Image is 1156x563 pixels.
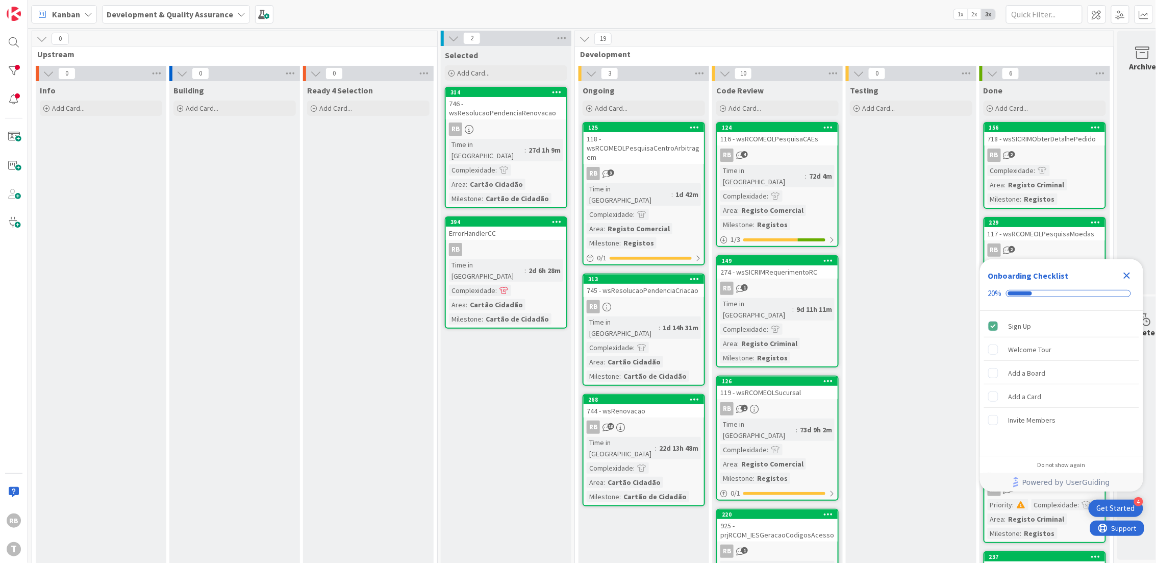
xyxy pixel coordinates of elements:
[1006,179,1067,190] div: Registo Criminal
[717,386,838,399] div: 119 - wsRCOMEOLSucursal
[1134,497,1143,506] div: 4
[40,85,56,95] span: Info
[717,256,838,265] div: 149
[446,123,566,136] div: RB
[980,259,1143,492] div: Checklist Container
[767,324,768,335] span: :
[737,338,739,349] span: :
[739,458,806,470] div: Registo Comercial
[739,205,806,216] div: Registo Comercial
[988,289,1135,298] div: Checklist progress: 20%
[985,132,1105,145] div: 718 - wsSICRIMObterDetalhePedido
[584,284,704,297] div: 745 - wsResolucaoPendenciaCriacao
[985,243,1105,257] div: RB
[868,67,886,80] span: 0
[720,338,737,349] div: Area
[728,104,761,113] span: Add Card...
[467,179,525,190] div: Cartão Cidadão
[717,132,838,145] div: 116 - wsRCOMEOLPesquisaCAEs
[446,217,566,240] div: 394ErrorHandlerCC
[584,123,704,164] div: 125118 - wsRCOMEOLPesquisaCentroArbitragem
[619,371,621,382] span: :
[741,284,748,291] span: 1
[584,275,704,297] div: 313745 - wsResolucaoPendenciaCriacao
[989,124,1105,131] div: 156
[717,256,838,279] div: 149274 - wsSICRIMRequerimentoRC
[445,87,567,208] a: 314746 - wsResolucaoPendenciaRenovacaoRBTime in [GEOGRAPHIC_DATA]:27d 1h 9mComplexidade:Area:Cart...
[466,299,467,310] span: :
[7,542,21,556] div: T
[720,219,753,230] div: Milestone
[1097,503,1135,513] div: Get Started
[1022,193,1058,205] div: Registos
[741,405,748,411] span: 1
[587,342,633,353] div: Complexidade
[449,313,482,325] div: Milestone
[717,233,838,246] div: 1/3
[716,122,839,247] a: 124116 - wsRCOMEOLPesquisaCAEsRBTime in [GEOGRAPHIC_DATA]:72d 4mComplexidade:Area:Registo Comerci...
[1034,165,1036,176] span: :
[621,237,657,249] div: Registos
[192,67,209,80] span: 0
[717,510,838,519] div: 220
[988,165,1034,176] div: Complexidade
[173,85,204,95] span: Building
[988,149,1001,162] div: RB
[601,67,618,80] span: 3
[445,216,567,329] a: 394ErrorHandlerCCRBTime in [GEOGRAPHIC_DATA]:2d 6h 28mComplexidade:Area:Cartão CidadãoMilestone:C...
[1020,528,1022,539] span: :
[587,300,600,313] div: RB
[621,371,689,382] div: Cartão de Cidadão
[984,217,1106,316] a: 229117 - wsRCOMEOLPesquisaMoedasRBComplexidade:Area:Registo ComercialMilestone:Registos0/1
[325,67,343,80] span: 0
[449,179,466,190] div: Area
[755,473,790,484] div: Registos
[495,164,497,176] span: :
[524,144,526,156] span: :
[587,356,604,368] div: Area
[985,218,1105,227] div: 229
[52,33,69,45] span: 0
[660,322,701,333] div: 1d 14h 31m
[449,123,462,136] div: RB
[583,85,615,95] span: Ongoing
[587,421,600,434] div: RB
[720,298,792,321] div: Time in [GEOGRAPHIC_DATA]
[595,104,627,113] span: Add Card...
[587,167,600,180] div: RB
[587,209,633,220] div: Complexidade
[588,396,704,403] div: 268
[446,217,566,227] div: 394
[587,371,619,382] div: Milestone
[584,167,704,180] div: RB
[720,205,737,216] div: Area
[720,402,734,415] div: RB
[1004,179,1006,190] span: :
[446,97,566,119] div: 746 - wsResolucaoPendenciaRenovacao
[1089,500,1143,517] div: Open Get Started checklist, remaining modules: 4
[587,316,659,339] div: Time in [GEOGRAPHIC_DATA]
[737,458,739,470] span: :
[495,285,497,296] span: :
[482,313,483,325] span: :
[483,313,551,325] div: Cartão de Cidadão
[446,88,566,97] div: 314
[445,50,478,60] span: Selected
[988,193,1020,205] div: Milestone
[605,477,663,488] div: Cartão Cidadão
[720,324,767,335] div: Complexidade
[954,9,968,19] span: 1x
[753,473,755,484] span: :
[659,322,660,333] span: :
[619,237,621,249] span: :
[319,104,352,113] span: Add Card...
[446,227,566,240] div: ErrorHandlerCC
[584,252,704,264] div: 0/1
[753,219,755,230] span: :
[767,444,768,455] span: :
[1009,390,1042,403] div: Add a Card
[587,477,604,488] div: Area
[717,487,838,500] div: 0/1
[716,255,839,368] a: 149274 - wsSICRIMRequerimentoRCRBTime in [GEOGRAPHIC_DATA]:9d 11h 11mComplexidade:Area:Registo Cr...
[633,462,635,474] span: :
